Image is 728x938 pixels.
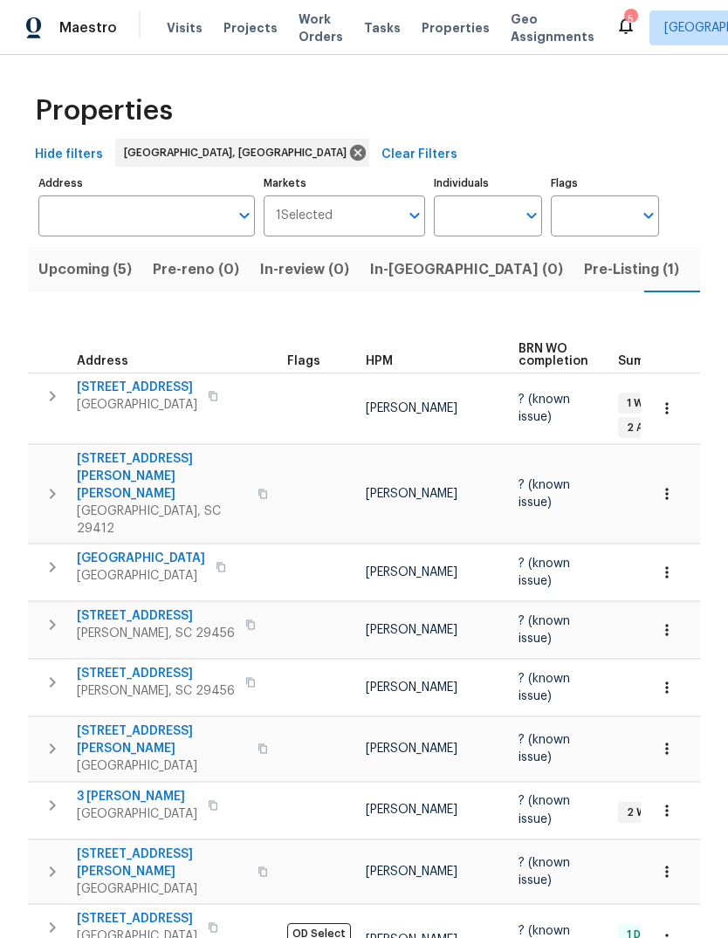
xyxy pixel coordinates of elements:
[366,866,457,878] span: [PERSON_NAME]
[618,355,675,367] span: Summary
[77,355,128,367] span: Address
[264,178,426,188] label: Markets
[232,203,257,228] button: Open
[636,203,661,228] button: Open
[434,178,542,188] label: Individuals
[551,178,659,188] label: Flags
[519,615,570,645] span: ? (known issue)
[59,19,117,37] span: Maestro
[620,421,696,435] span: 2 Accepted
[366,566,457,579] span: [PERSON_NAME]
[153,257,239,282] span: Pre-reno (0)
[167,19,203,37] span: Visits
[77,910,197,928] span: [STREET_ADDRESS]
[374,139,464,171] button: Clear Filters
[77,682,235,700] span: [PERSON_NAME], SC 29456
[260,257,349,282] span: In-review (0)
[124,144,354,161] span: [GEOGRAPHIC_DATA], [GEOGRAPHIC_DATA]
[366,355,393,367] span: HPM
[366,624,457,636] span: [PERSON_NAME]
[370,257,563,282] span: In-[GEOGRAPHIC_DATA] (0)
[620,396,659,411] span: 1 WIP
[35,102,173,120] span: Properties
[299,10,343,45] span: Work Orders
[519,203,544,228] button: Open
[276,209,333,223] span: 1 Selected
[422,19,490,37] span: Properties
[366,804,457,816] span: [PERSON_NAME]
[364,22,401,34] span: Tasks
[519,558,570,587] span: ? (known issue)
[28,139,110,171] button: Hide filters
[366,488,457,500] span: [PERSON_NAME]
[77,503,247,537] span: [GEOGRAPHIC_DATA], SC 29412
[77,625,235,642] span: [PERSON_NAME], SC 29456
[77,567,205,585] span: [GEOGRAPHIC_DATA]
[287,355,320,367] span: Flags
[366,743,457,755] span: [PERSON_NAME]
[223,19,278,37] span: Projects
[584,257,679,282] span: Pre-Listing (1)
[624,10,636,28] div: 5
[77,757,247,775] span: [GEOGRAPHIC_DATA]
[519,857,570,887] span: ? (known issue)
[77,450,247,503] span: [STREET_ADDRESS][PERSON_NAME][PERSON_NAME]
[115,139,369,167] div: [GEOGRAPHIC_DATA], [GEOGRAPHIC_DATA]
[366,402,457,414] span: [PERSON_NAME]
[77,805,197,823] span: [GEOGRAPHIC_DATA]
[77,880,247,898] span: [GEOGRAPHIC_DATA]
[519,479,570,509] span: ? (known issue)
[77,722,247,757] span: [STREET_ADDRESS][PERSON_NAME]
[366,681,457,694] span: [PERSON_NAME]
[35,144,103,166] span: Hide filters
[77,396,197,414] span: [GEOGRAPHIC_DATA]
[77,550,205,567] span: [GEOGRAPHIC_DATA]
[519,795,570,825] span: ? (known issue)
[38,178,255,188] label: Address
[38,257,132,282] span: Upcoming (5)
[381,144,457,166] span: Clear Filters
[519,734,570,763] span: ? (known issue)
[519,343,588,367] span: BRN WO completion
[77,379,197,396] span: [STREET_ADDRESS]
[77,665,235,682] span: [STREET_ADDRESS]
[402,203,427,228] button: Open
[511,10,594,45] span: Geo Assignments
[77,607,235,625] span: [STREET_ADDRESS]
[620,805,662,820] span: 2 WIP
[519,394,570,423] span: ? (known issue)
[77,846,247,880] span: [STREET_ADDRESS][PERSON_NAME]
[519,673,570,702] span: ? (known issue)
[77,788,197,805] span: 3 [PERSON_NAME]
